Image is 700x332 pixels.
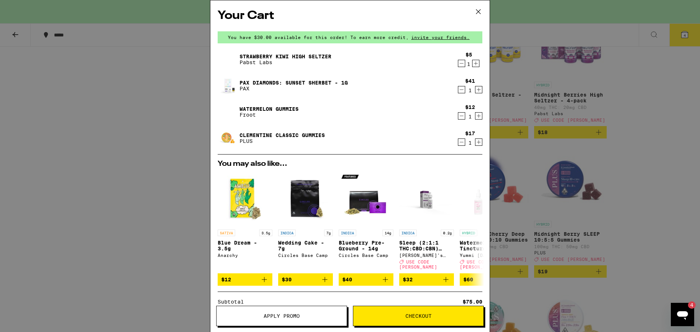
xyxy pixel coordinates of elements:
[465,114,475,120] div: 1
[278,273,333,286] button: Add to bag
[240,80,348,86] a: Pax Diamonds: Sunset Sherbet - 1g
[463,299,482,304] div: $75.00
[218,49,238,70] img: Strawberry Kiwi High Seltzer
[218,8,482,24] h2: Your Cart
[460,273,514,286] button: Add to bag
[409,35,472,40] span: invite your friends.
[399,171,454,273] a: Open page for Sleep (2:1:1 THC:CBD:CBN) Tincture - 200mg from Mary's Medicinals
[353,306,484,326] button: Checkout
[339,171,393,226] img: Circles Base Camp - Blueberry Pre-Ground - 14g
[240,138,325,144] p: PLUS
[240,54,331,59] a: Strawberry Kiwi High Seltzer
[466,52,472,58] div: $5
[264,313,300,319] span: Apply Promo
[460,253,514,258] div: Yummi [DATE]
[460,171,514,273] a: Open page for Watermelon 1:1 Tincture from Yummi Karma
[339,171,393,273] a: Open page for Blueberry Pre-Ground - 14g from Circles Base Camp
[218,75,238,96] img: Pax Diamonds: Sunset Sherbet - 1g
[399,240,454,251] p: Sleep (2:1:1 THC:CBD:CBN) Tincture - 200mg
[240,112,299,118] p: Froot
[441,230,454,236] p: 0.2g
[339,253,393,258] div: Circles Base Camp
[218,253,272,258] div: Anarchy
[259,230,272,236] p: 3.5g
[466,61,472,67] div: 1
[458,60,465,67] button: Decrement
[278,171,333,273] a: Open page for Wedding Cake - 7g from Circles Base Camp
[460,171,514,226] img: Yummi Karma - Watermelon 1:1 Tincture
[218,102,238,122] img: Watermelon Gummies
[671,303,694,326] iframe: Button to launch messaging window, 4 unread messages
[382,230,393,236] p: 14g
[460,259,498,269] span: USE CODE [PERSON_NAME]
[399,273,454,286] button: Add to bag
[278,253,333,258] div: Circles Base Camp
[218,171,272,226] img: Anarchy - Blue Dream - 3.5g
[221,277,231,282] span: $12
[278,171,333,226] img: Circles Base Camp - Wedding Cake - 7g
[463,277,473,282] span: $60
[324,230,333,236] p: 7g
[240,132,325,138] a: Clementine CLASSIC Gummies
[475,112,482,120] button: Increment
[399,171,454,226] img: Mary's Medicinals - Sleep (2:1:1 THC:CBD:CBN) Tincture - 200mg
[216,306,347,326] button: Apply Promo
[465,78,475,84] div: $41
[240,86,348,91] p: PAX
[278,230,296,236] p: INDICA
[465,104,475,110] div: $12
[465,140,475,146] div: 1
[472,60,479,67] button: Increment
[218,273,272,286] button: Add to bag
[475,86,482,93] button: Increment
[339,273,393,286] button: Add to bag
[278,240,333,251] p: Wedding Cake - 7g
[399,253,454,258] div: [PERSON_NAME]'s Medicinals
[460,240,514,251] p: Watermelon 1:1 Tincture
[282,277,292,282] span: $30
[475,138,482,146] button: Increment
[218,128,238,148] img: Clementine CLASSIC Gummies
[405,313,432,319] span: Checkout
[458,138,465,146] button: Decrement
[240,59,331,65] p: Pabst Labs
[458,112,465,120] button: Decrement
[399,259,437,269] span: USE CODE [PERSON_NAME]
[339,240,393,251] p: Blueberry Pre-Ground - 14g
[240,106,299,112] a: Watermelon Gummies
[681,301,696,309] iframe: Number of unread messages
[228,35,409,40] span: You have $30.00 available for this order! To earn more credit,
[403,277,413,282] span: $32
[460,230,477,236] p: HYBRID
[218,299,249,304] div: Subtotal
[218,160,482,168] h2: You may also like...
[465,130,475,136] div: $17
[342,277,352,282] span: $40
[339,230,356,236] p: INDICA
[218,171,272,273] a: Open page for Blue Dream - 3.5g from Anarchy
[218,31,482,43] div: You have $30.00 available for this order! To earn more credit,invite your friends.
[465,87,475,93] div: 1
[399,230,417,236] p: INDICA
[218,240,272,251] p: Blue Dream - 3.5g
[458,86,465,93] button: Decrement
